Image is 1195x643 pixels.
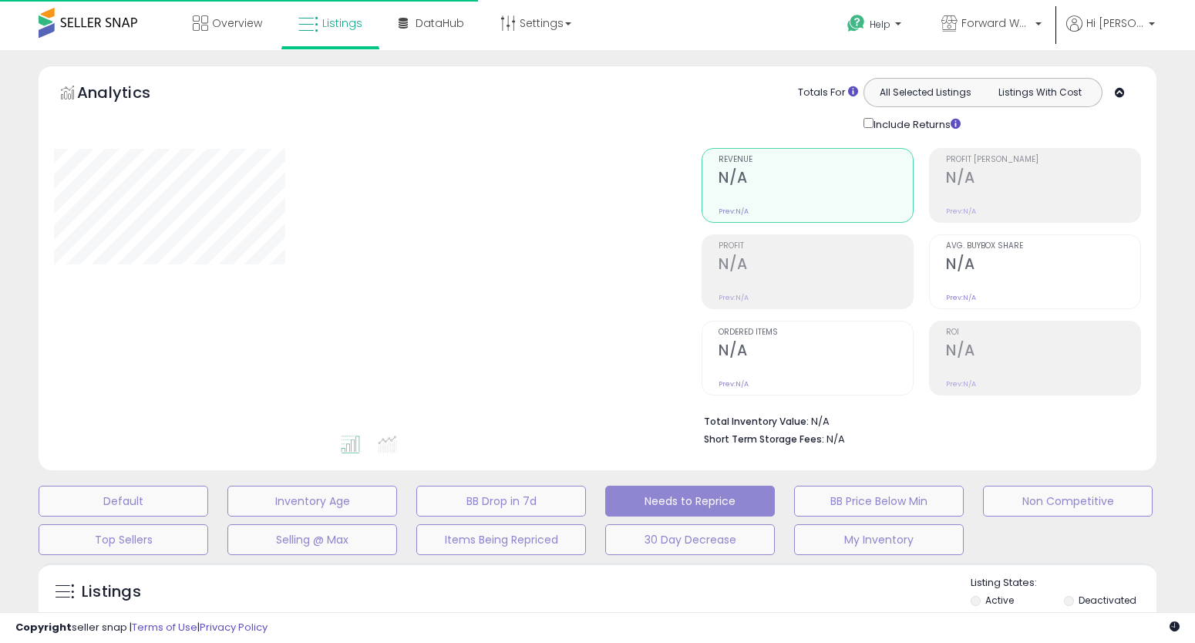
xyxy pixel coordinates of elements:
[946,328,1140,337] span: ROI
[794,524,964,555] button: My Inventory
[416,524,586,555] button: Items Being Repriced
[982,82,1097,103] button: Listings With Cost
[416,486,586,517] button: BB Drop in 7d
[852,115,979,133] div: Include Returns
[605,486,775,517] button: Needs to Reprice
[704,433,824,446] b: Short Term Storage Fees:
[719,169,913,190] h2: N/A
[946,207,976,216] small: Prev: N/A
[946,379,976,389] small: Prev: N/A
[946,293,976,302] small: Prev: N/A
[868,82,983,103] button: All Selected Listings
[39,524,208,555] button: Top Sellers
[15,620,72,635] strong: Copyright
[39,486,208,517] button: Default
[605,524,775,555] button: 30 Day Decrease
[719,255,913,276] h2: N/A
[946,255,1140,276] h2: N/A
[870,18,890,31] span: Help
[416,15,464,31] span: DataHub
[719,293,749,302] small: Prev: N/A
[961,15,1031,31] span: Forward Wares
[227,524,397,555] button: Selling @ Max
[1066,15,1155,50] a: Hi [PERSON_NAME]
[1086,15,1144,31] span: Hi [PERSON_NAME]
[946,242,1140,251] span: Avg. Buybox Share
[946,342,1140,362] h2: N/A
[704,415,809,428] b: Total Inventory Value:
[798,86,858,100] div: Totals For
[719,328,913,337] span: Ordered Items
[983,486,1153,517] button: Non Competitive
[826,432,845,446] span: N/A
[227,486,397,517] button: Inventory Age
[835,2,917,50] a: Help
[794,486,964,517] button: BB Price Below Min
[77,82,180,107] h5: Analytics
[946,169,1140,190] h2: N/A
[946,156,1140,164] span: Profit [PERSON_NAME]
[322,15,362,31] span: Listings
[15,621,268,635] div: seller snap | |
[719,156,913,164] span: Revenue
[719,207,749,216] small: Prev: N/A
[704,411,1129,429] li: N/A
[212,15,262,31] span: Overview
[847,14,866,33] i: Get Help
[719,342,913,362] h2: N/A
[719,379,749,389] small: Prev: N/A
[719,242,913,251] span: Profit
